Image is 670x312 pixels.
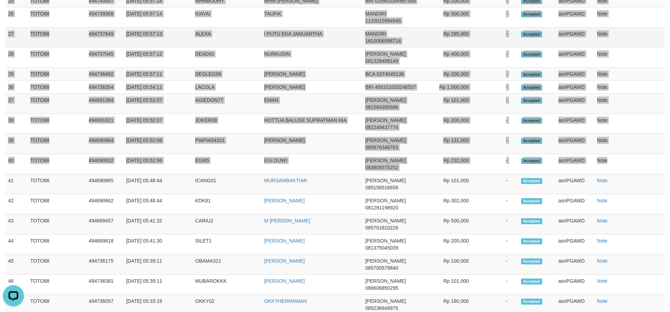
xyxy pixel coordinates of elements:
td: [DATE] 05:52:07 [123,114,192,134]
a: NURKUDIN [264,51,290,57]
a: Note [597,198,608,203]
span: Accepted [521,198,542,204]
span: Accepted [521,72,542,78]
td: 494736482 [86,68,123,81]
td: 494691384 [86,94,123,114]
td: asnPGAWD [556,154,594,174]
span: [PERSON_NAME] [365,178,406,183]
td: - [480,194,518,214]
td: [DATE] 05:39:11 [123,255,192,275]
td: asnPGAWD [556,194,594,214]
span: [PERSON_NAME] [365,278,406,284]
td: [DATE] 05:48:44 [123,194,192,214]
td: 44 [5,234,27,255]
td: [DATE] 05:57:13 [123,27,192,48]
span: Copy 081584395586 to clipboard [365,104,398,110]
a: [PERSON_NAME] [264,238,305,244]
td: Rp 285,000 [421,27,480,48]
td: [DATE] 05:57:14 [123,7,192,27]
td: Rp 302,000 [421,194,480,214]
td: ALEXA [192,27,261,48]
a: [PERSON_NAME] [264,198,305,203]
td: LACOLA [192,81,261,94]
td: AGIEDON77 [192,94,261,114]
td: 26 [5,7,27,27]
td: KIAYAI [192,7,261,27]
td: 494690865 [86,174,123,194]
td: - [480,7,518,27]
a: TAUFIK [264,11,281,17]
td: 27 [5,27,27,48]
span: [PERSON_NAME] [365,238,406,244]
td: TOTO88 [27,194,86,214]
td: [DATE] 05:52:06 [123,154,192,174]
td: asnPGAWD [556,255,594,275]
td: [DATE] 05:57:12 [123,48,192,68]
td: - [480,81,518,94]
td: Rp 232,000 [421,154,480,174]
td: asnPGAWD [556,174,594,194]
td: - [480,154,518,174]
td: Rp 101,000 [421,174,480,194]
td: asnPGAWD [556,94,594,114]
a: [PERSON_NAME] [264,84,305,90]
td: [DATE] 05:57:11 [123,68,192,81]
td: 494690964 [86,134,123,154]
span: Copy 089606850295 to clipboard [365,285,398,291]
span: [PERSON_NAME] [365,258,406,264]
td: Rp 400,000 [421,48,480,68]
a: EGI DUWI [264,158,287,163]
td: MUBAROKKK [192,275,261,295]
span: Accepted [521,85,542,91]
td: [DATE] 05:54:11 [123,81,192,94]
span: Copy 450101020246537 to clipboard [375,84,416,90]
td: 40 [5,154,27,174]
a: M [PERSON_NAME] [264,218,310,224]
td: TOTO88 [27,114,86,134]
td: Rp 1,000,000 [421,81,480,94]
td: CARIU2 [192,214,261,234]
span: [PERSON_NAME] [365,298,406,304]
a: Note [597,51,608,57]
td: asnPGAWD [556,114,594,134]
span: [PERSON_NAME] [365,97,406,103]
td: KDK81 [192,194,261,214]
td: 29 [5,68,27,81]
td: [DATE] 05:52:06 [123,134,192,154]
a: Note [597,84,608,90]
span: [PERSON_NAME] [365,218,406,224]
td: 38 [5,114,27,134]
a: Note [597,278,608,284]
td: 494739368 [86,7,123,27]
a: I PUTU EKA JANUARTHA [264,31,322,37]
span: Accepted [521,138,542,144]
span: Accepted [521,299,542,305]
td: TOTO88 [27,214,86,234]
td: TOTO88 [27,94,86,114]
td: TOTO88 [27,234,86,255]
td: - [480,234,518,255]
td: Rp 200,000 [421,114,480,134]
a: EMAN [264,97,278,103]
td: 494690662 [86,194,123,214]
td: TOTO88 [27,134,86,154]
td: EGI95 [192,154,261,174]
td: - [480,94,518,114]
span: BRI [365,84,373,90]
span: Copy 1610006588714 to clipboard [365,38,401,44]
td: asnPGAWD [556,81,594,94]
td: DEADIO [192,48,261,68]
td: Rp 200,000 [421,68,480,81]
td: [DATE] 05:52:07 [123,94,192,114]
td: Rp 131,000 [421,134,480,154]
td: 494689818 [86,234,123,255]
td: ICANG01 [192,174,261,194]
a: Note [597,158,608,163]
span: Copy 085700579840 to clipboard [365,265,398,271]
span: Accepted [521,98,542,104]
span: Accepted [521,258,542,264]
td: asnPGAWD [556,134,594,154]
td: 494736381 [86,275,123,295]
button: Open LiveChat chat widget [3,3,24,24]
td: asnPGAWD [556,48,594,68]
